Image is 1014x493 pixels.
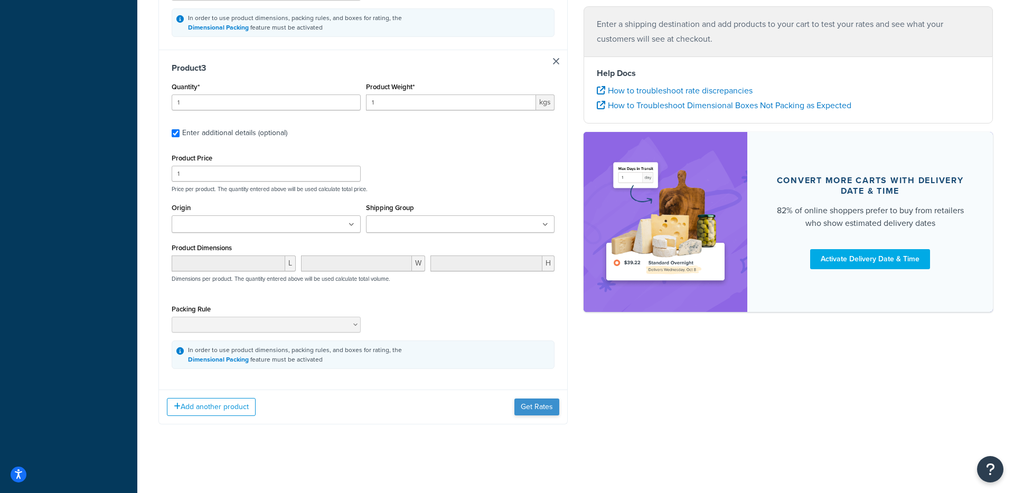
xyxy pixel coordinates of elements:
input: Enter additional details (optional) [172,129,180,137]
div: 82% of online shoppers prefer to buy from retailers who show estimated delivery dates [773,204,968,230]
h3: Product 3 [172,63,555,73]
span: L [285,255,296,271]
span: kgs [536,94,555,110]
img: feature-image-ddt-36eae7f7280da8017bfb280eaccd9c446f90b1fe08728e4019434db127062ab4.png [599,148,731,296]
p: Enter a shipping destination and add products to your cart to test your rates and see what your c... [597,17,980,46]
label: Origin [172,204,191,212]
label: Packing Rule [172,305,211,313]
span: H [542,255,555,271]
button: Add another product [167,398,256,416]
div: In order to use product dimensions, packing rules, and boxes for rating, the feature must be acti... [188,345,402,364]
a: Activate Delivery Date & Time [810,249,930,269]
div: In order to use product dimensions, packing rules, and boxes for rating, the feature must be acti... [188,13,402,32]
a: Remove Item [553,58,559,64]
div: Convert more carts with delivery date & time [773,175,968,196]
button: Open Resource Center [977,456,1003,482]
p: Dimensions per product. The quantity entered above will be used calculate total volume. [169,275,390,282]
a: How to troubleshoot rate discrepancies [597,84,753,97]
p: Price per product. The quantity entered above will be used calculate total price. [169,185,557,193]
label: Product Weight* [366,83,415,91]
a: Dimensional Packing [188,355,249,364]
input: 0.00 [366,94,537,110]
label: Quantity* [172,83,200,91]
input: 0 [172,94,361,110]
a: Dimensional Packing [188,23,249,32]
h4: Help Docs [597,67,980,80]
label: Product Dimensions [172,244,232,252]
a: How to Troubleshoot Dimensional Boxes Not Packing as Expected [597,99,851,111]
span: W [412,255,425,271]
div: Enter additional details (optional) [182,126,287,140]
button: Get Rates [514,399,559,415]
label: Product Price [172,154,212,162]
label: Shipping Group [366,204,414,212]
